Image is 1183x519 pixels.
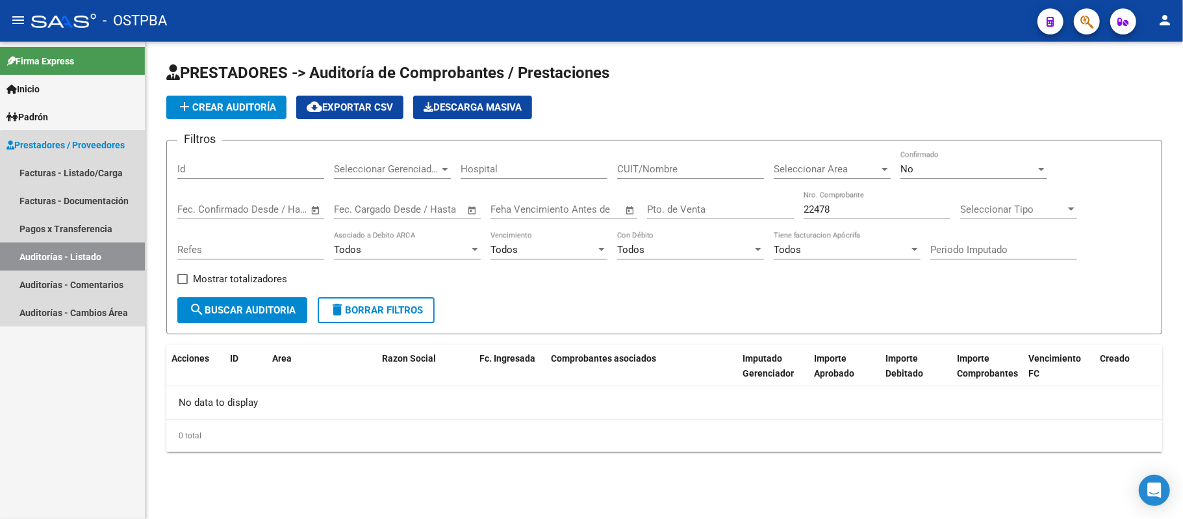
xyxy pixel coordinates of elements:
[307,101,393,113] span: Exportar CSV
[6,54,74,68] span: Firma Express
[1095,345,1166,402] datatable-header-cell: Creado
[546,345,737,402] datatable-header-cell: Comprobantes asociados
[424,101,522,113] span: Descarga Masiva
[172,353,209,364] span: Acciones
[166,386,1162,419] div: No data to display
[6,138,125,152] span: Prestadores / Proveedores
[900,163,913,175] span: No
[329,302,345,317] mat-icon: delete
[377,345,474,402] datatable-header-cell: Razon Social
[6,110,48,124] span: Padrón
[551,353,656,364] span: Comprobantes asociados
[479,353,535,364] span: Fc. Ingresada
[189,304,296,316] span: Buscar Auditoria
[296,96,403,119] button: Exportar CSV
[1023,345,1095,402] datatable-header-cell: Vencimiento FC
[166,419,1162,452] div: 0 total
[814,353,854,379] span: Importe Aprobado
[225,345,267,402] datatable-header-cell: ID
[382,353,436,364] span: Razon Social
[413,96,532,119] button: Descarga Masiva
[242,204,305,215] input: Fecha fin
[880,345,952,402] datatable-header-cell: Importe Debitado
[177,99,192,114] mat-icon: add
[177,204,230,215] input: Fecha inicio
[774,163,879,175] span: Seleccionar Area
[166,64,609,82] span: PRESTADORES -> Auditoría de Comprobantes / Prestaciones
[267,345,358,402] datatable-header-cell: Area
[272,353,292,364] span: Area
[737,345,809,402] datatable-header-cell: Imputado Gerenciador
[960,204,1065,215] span: Seleccionar Tipo
[334,163,439,175] span: Seleccionar Gerenciador
[334,204,387,215] input: Fecha inicio
[398,204,461,215] input: Fecha fin
[617,244,644,256] span: Todos
[307,99,322,114] mat-icon: cloud_download
[309,203,324,218] button: Open calendar
[6,82,40,96] span: Inicio
[957,353,1018,379] span: Importe Comprobantes
[774,244,801,256] span: Todos
[230,353,238,364] span: ID
[1028,353,1081,379] span: Vencimiento FC
[465,203,480,218] button: Open calendar
[490,244,518,256] span: Todos
[809,345,880,402] datatable-header-cell: Importe Aprobado
[103,7,167,35] span: - OSTPBA
[952,345,1023,402] datatable-header-cell: Importe Comprobantes
[334,244,361,256] span: Todos
[177,130,222,148] h3: Filtros
[329,304,423,316] span: Borrar Filtros
[413,96,532,119] app-download-masive: Descarga masiva de comprobantes (adjuntos)
[885,353,923,379] span: Importe Debitado
[166,96,286,119] button: Crear Auditoría
[177,297,307,323] button: Buscar Auditoria
[318,297,435,323] button: Borrar Filtros
[1100,353,1130,364] span: Creado
[10,12,26,28] mat-icon: menu
[166,345,225,402] datatable-header-cell: Acciones
[1157,12,1173,28] mat-icon: person
[623,203,638,218] button: Open calendar
[743,353,794,379] span: Imputado Gerenciador
[474,345,546,402] datatable-header-cell: Fc. Ingresada
[189,302,205,317] mat-icon: search
[1139,475,1170,506] div: Open Intercom Messenger
[193,271,287,287] span: Mostrar totalizadores
[177,101,276,113] span: Crear Auditoría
